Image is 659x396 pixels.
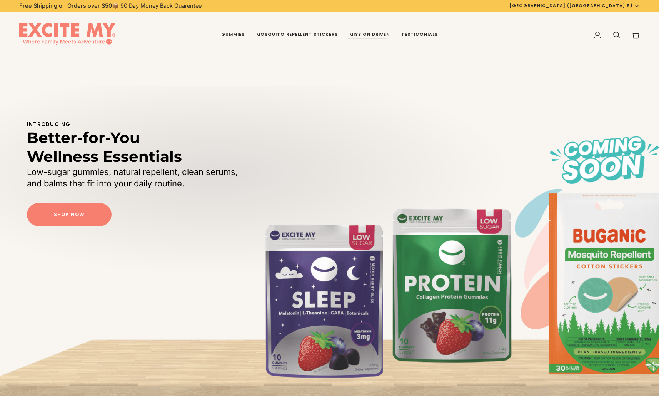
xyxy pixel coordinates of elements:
span: Mission Driven [349,32,390,38]
span: Gummies [221,32,245,38]
a: Gummies [215,12,250,58]
span: Mosquito Repellent Stickers [256,32,338,38]
a: Mosquito Repellent Stickers [250,12,344,58]
a: Shop Now [27,203,112,226]
img: EXCITE MY® [19,23,115,47]
span: Testimonials [401,32,438,38]
a: Testimonials [395,12,444,58]
button: [GEOGRAPHIC_DATA] ([GEOGRAPHIC_DATA] $) [504,2,646,9]
p: 📦 90 Day Money Back Guarentee [19,2,202,10]
strong: Free Shipping on Orders over $50 [19,2,112,9]
a: Mission Driven [344,12,395,58]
